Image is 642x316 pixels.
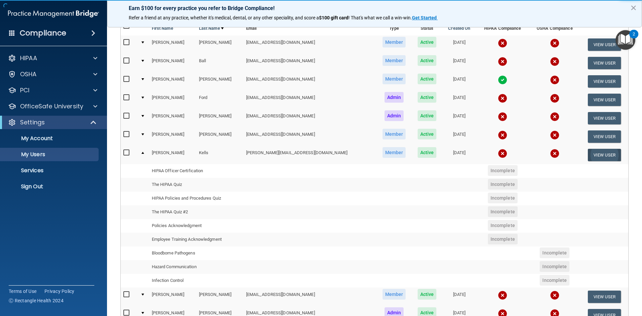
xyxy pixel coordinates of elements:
td: [PERSON_NAME] [149,91,196,109]
img: cross.ca9f0e7f.svg [498,291,507,300]
span: Refer a friend at any practice, whether it's medical, dental, or any other speciality, and score a [129,15,319,20]
span: Incomplete [488,220,518,231]
button: Open Resource Center, 2 new notifications [616,30,635,50]
td: [PERSON_NAME] [196,288,243,306]
td: [PERSON_NAME] [149,127,196,146]
span: Member [383,55,406,66]
span: Active [418,55,437,66]
button: View User [588,291,621,303]
div: 2 [633,34,635,43]
span: Incomplete [488,206,518,217]
td: [EMAIL_ADDRESS][DOMAIN_NAME] [243,127,376,146]
td: [PERSON_NAME] [196,127,243,146]
span: Admin [385,110,404,121]
strong: $100 gift card [319,15,348,20]
span: Active [418,92,437,103]
button: View User [588,75,621,88]
img: cross.ca9f0e7f.svg [550,94,559,103]
span: Admin [385,92,404,103]
span: Active [418,289,437,300]
span: ! That's what we call a win-win. [348,15,412,20]
img: cross.ca9f0e7f.svg [550,75,559,85]
td: [EMAIL_ADDRESS][DOMAIN_NAME] [243,35,376,54]
td: [PERSON_NAME] [149,54,196,72]
td: [PERSON_NAME] [196,109,243,127]
td: [DATE] [442,127,476,146]
td: [PERSON_NAME] [149,288,196,306]
span: Incomplete [540,247,569,258]
p: Earn $100 for every practice you refer to Bridge Compliance! [129,5,620,11]
a: Last Name [199,24,224,32]
img: cross.ca9f0e7f.svg [550,38,559,48]
img: cross.ca9f0e7f.svg [550,149,559,158]
img: cross.ca9f0e7f.svg [498,94,507,103]
td: [EMAIL_ADDRESS][DOMAIN_NAME] [243,109,376,127]
p: Services [4,167,96,174]
h4: Compliance [20,28,66,38]
td: [DATE] [442,109,476,127]
img: cross.ca9f0e7f.svg [498,149,507,158]
strong: Get Started [412,15,437,20]
span: Incomplete [488,165,518,176]
img: cross.ca9f0e7f.svg [550,112,559,121]
td: Ball [196,54,243,72]
span: Active [418,129,437,139]
img: PMB logo [8,7,99,20]
td: [DATE] [442,288,476,306]
p: OfficeSafe University [20,102,83,110]
a: HIPAA [8,54,97,62]
a: Privacy Policy [44,288,75,295]
td: Infection Control [149,274,243,288]
td: The HIPAA Quiz [149,178,243,192]
span: Active [418,37,437,47]
img: tick.e7d51cea.svg [498,75,507,85]
a: First Name [152,24,173,32]
span: Incomplete [488,193,518,203]
td: [EMAIL_ADDRESS][DOMAIN_NAME] [243,54,376,72]
span: Active [418,147,437,158]
td: [PERSON_NAME] [149,72,196,91]
p: Settings [20,118,45,126]
td: [DATE] [442,54,476,72]
a: OSHA [8,70,97,78]
td: Hazard Communication [149,260,243,274]
td: [DATE] [442,91,476,109]
span: Incomplete [488,179,518,190]
td: [PERSON_NAME] [196,35,243,54]
button: View User [588,38,621,51]
span: Member [383,147,406,158]
td: [EMAIL_ADDRESS][DOMAIN_NAME] [243,288,376,306]
td: [PERSON_NAME][EMAIL_ADDRESS][DOMAIN_NAME] [243,146,376,164]
th: Email [243,19,376,35]
img: cross.ca9f0e7f.svg [550,291,559,300]
a: Get Started [412,15,438,20]
span: Active [418,74,437,84]
td: [EMAIL_ADDRESS][DOMAIN_NAME] [243,91,376,109]
td: [PERSON_NAME] [149,146,196,164]
th: Type [376,19,412,35]
button: View User [588,112,621,124]
span: Member [383,129,406,139]
button: Close [630,2,637,13]
td: [PERSON_NAME] [196,72,243,91]
td: Policies Acknowledgment [149,219,243,233]
p: PCI [20,86,29,94]
span: Incomplete [540,275,569,286]
p: Sign Out [4,183,96,190]
td: Kells [196,146,243,164]
th: HIPAA Compliance [476,19,529,35]
img: cross.ca9f0e7f.svg [498,130,507,140]
button: View User [588,149,621,161]
a: PCI [8,86,97,94]
span: Member [383,74,406,84]
td: Ford [196,91,243,109]
td: HIPAA Policies and Procedures Quiz [149,192,243,205]
span: Ⓒ Rectangle Health 2024 [9,297,64,304]
td: Bloodborne Pathogens [149,246,243,260]
p: HIPAA [20,54,37,62]
img: cross.ca9f0e7f.svg [498,38,507,48]
a: Created On [448,24,470,32]
span: Incomplete [540,261,569,272]
a: OfficeSafe University [8,102,97,110]
span: Member [383,289,406,300]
